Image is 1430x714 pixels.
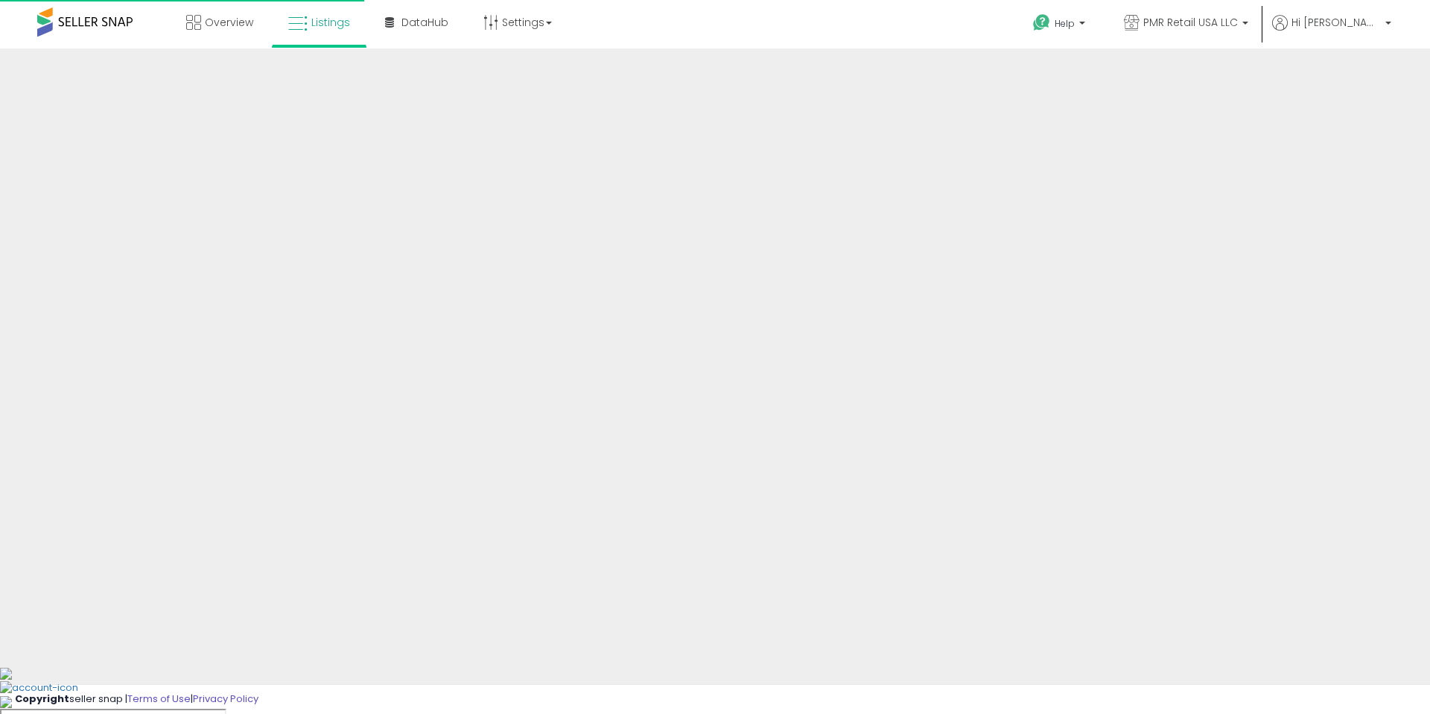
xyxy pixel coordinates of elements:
span: Listings [311,15,350,30]
span: Help [1055,17,1075,30]
a: Hi [PERSON_NAME] [1272,15,1391,48]
span: Hi [PERSON_NAME] [1291,15,1381,30]
span: Overview [205,15,253,30]
a: Help [1021,2,1100,48]
i: Get Help [1032,13,1051,32]
span: DataHub [401,15,448,30]
span: PMR Retail USA LLC [1143,15,1238,30]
